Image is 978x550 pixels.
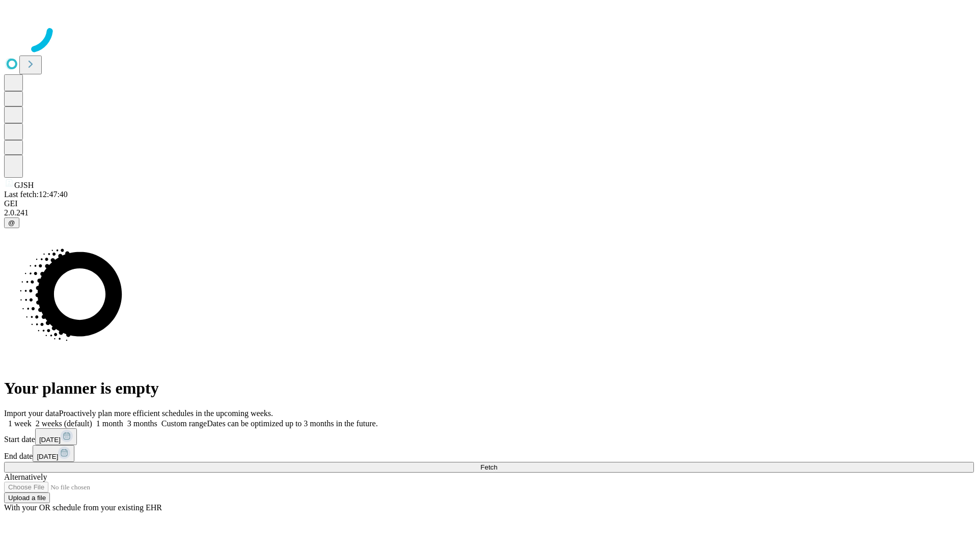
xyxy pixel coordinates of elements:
[4,462,974,473] button: Fetch
[8,219,15,227] span: @
[8,419,32,428] span: 1 week
[33,445,74,462] button: [DATE]
[4,190,68,199] span: Last fetch: 12:47:40
[39,436,61,444] span: [DATE]
[35,428,77,445] button: [DATE]
[14,181,34,189] span: GJSH
[161,419,207,428] span: Custom range
[4,409,59,418] span: Import your data
[37,453,58,460] span: [DATE]
[59,409,273,418] span: Proactively plan more efficient schedules in the upcoming weeks.
[207,419,377,428] span: Dates can be optimized up to 3 months in the future.
[4,473,47,481] span: Alternatively
[4,199,974,208] div: GEI
[127,419,157,428] span: 3 months
[4,208,974,217] div: 2.0.241
[4,492,50,503] button: Upload a file
[36,419,92,428] span: 2 weeks (default)
[4,379,974,398] h1: Your planner is empty
[480,463,497,471] span: Fetch
[4,445,974,462] div: End date
[4,217,19,228] button: @
[4,428,974,445] div: Start date
[4,503,162,512] span: With your OR schedule from your existing EHR
[96,419,123,428] span: 1 month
